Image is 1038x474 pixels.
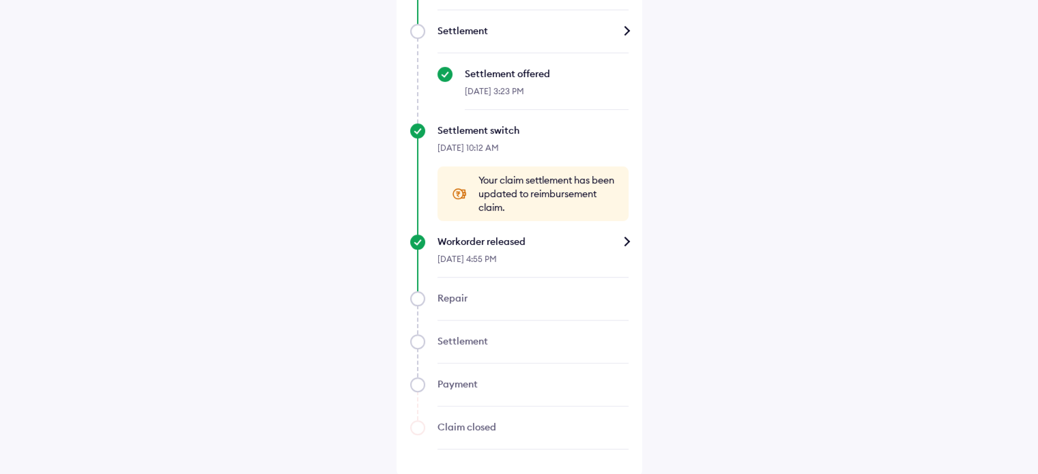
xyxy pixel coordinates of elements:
[465,67,629,80] div: Settlement offered
[437,420,629,434] div: Claim closed
[437,137,629,166] div: [DATE] 10:12 AM
[437,334,629,348] div: Settlement
[437,248,629,278] div: [DATE] 4:55 PM
[437,377,629,391] div: Payment
[437,123,629,137] div: Settlement switch
[437,235,629,248] div: Workorder released
[478,173,615,214] span: Your claim settlement has been updated to reimbursement claim.
[437,24,629,38] div: Settlement
[437,291,629,305] div: Repair
[465,80,629,110] div: [DATE] 3:23 PM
